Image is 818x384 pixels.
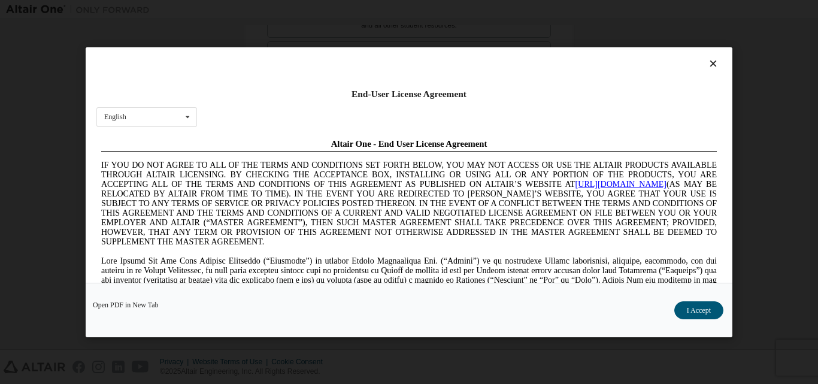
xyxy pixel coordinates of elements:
[104,113,126,120] div: English
[96,88,722,100] div: End-User License Agreement
[93,301,159,308] a: Open PDF in New Tab
[5,122,620,208] span: Lore Ipsumd Sit Ame Cons Adipisc Elitseddo (“Eiusmodte”) in utlabor Etdolo Magnaaliqua Eni. (“Adm...
[5,26,620,112] span: IF YOU DO NOT AGREE TO ALL OF THE TERMS AND CONDITIONS SET FORTH BELOW, YOU MAY NOT ACCESS OR USE...
[235,5,391,14] span: Altair One - End User License Agreement
[479,46,570,55] a: [URL][DOMAIN_NAME]
[674,301,723,319] button: I Accept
